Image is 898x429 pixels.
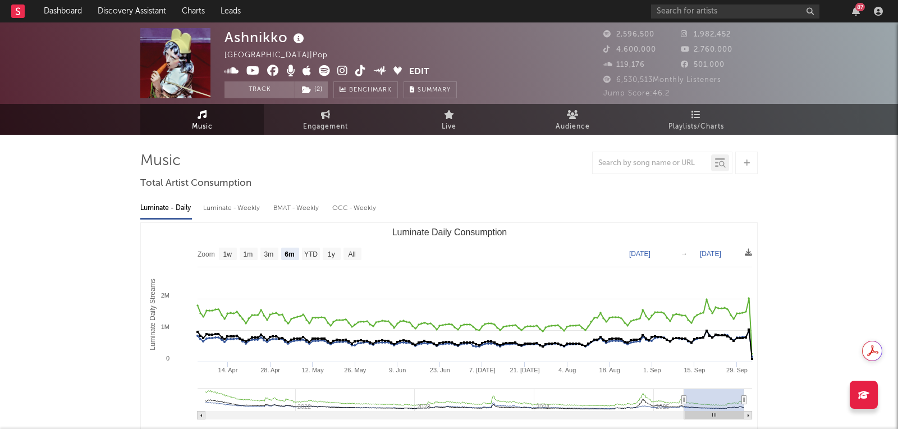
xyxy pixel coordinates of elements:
button: Track [224,81,295,98]
text: 28. Apr [260,367,280,373]
text: [DATE] [629,250,650,258]
text: All [348,250,355,258]
span: Audience [556,120,590,134]
text: 1M [161,323,169,330]
span: ( 2 ) [295,81,328,98]
div: Luminate - Weekly [203,199,262,218]
text: 23. Jun [430,367,450,373]
span: 501,000 [681,61,725,69]
span: Engagement [303,120,348,134]
a: Music [140,104,264,135]
text: Zoom [198,250,215,258]
input: Search by song name or URL [593,159,711,168]
span: Summary [418,87,451,93]
text: 7. [DATE] [469,367,496,373]
button: (2) [295,81,328,98]
text: 26. May [344,367,366,373]
text: 1. Sep [643,367,661,373]
div: BMAT - Weekly [273,199,321,218]
a: Audience [511,104,634,135]
span: Benchmark [349,84,392,97]
span: 2,760,000 [681,46,732,53]
button: Summary [404,81,457,98]
text: 1m [244,250,253,258]
text: 29. Sep [726,367,748,373]
text: 1w [223,250,232,258]
span: 119,176 [603,61,645,69]
div: [GEOGRAPHIC_DATA] | Pop [224,49,341,62]
span: Music [192,120,213,134]
text: 0 [166,355,169,362]
text: 3m [264,250,274,258]
text: 2M [161,292,169,299]
span: Playlists/Charts [668,120,724,134]
button: Edit [409,65,429,79]
input: Search for artists [651,4,819,19]
div: 87 [855,3,865,11]
text: 12. May [302,367,324,373]
a: Live [387,104,511,135]
span: Total Artist Consumption [140,177,251,190]
div: Luminate - Daily [140,199,192,218]
text: 14. Apr [218,367,238,373]
text: Luminate Daily Streams [149,279,157,350]
text: Luminate Daily Consumption [392,227,507,237]
text: 1y [328,250,335,258]
span: 4,600,000 [603,46,656,53]
text: [DATE] [700,250,721,258]
text: 15. Sep [684,367,705,373]
button: 87 [852,7,860,16]
div: Ashnikko [224,28,307,47]
text: 4. Aug [558,367,576,373]
text: 18. Aug [599,367,620,373]
span: Jump Score: 46.2 [603,90,670,97]
text: 21. [DATE] [510,367,540,373]
text: 9. Jun [389,367,406,373]
text: YTD [304,250,318,258]
a: Playlists/Charts [634,104,758,135]
a: Engagement [264,104,387,135]
text: 6m [285,250,294,258]
a: Benchmark [333,81,398,98]
span: 6,530,513 Monthly Listeners [603,76,721,84]
text: → [681,250,688,258]
span: 1,982,452 [681,31,731,38]
span: Live [442,120,456,134]
span: 2,596,500 [603,31,654,38]
div: OCC - Weekly [332,199,377,218]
